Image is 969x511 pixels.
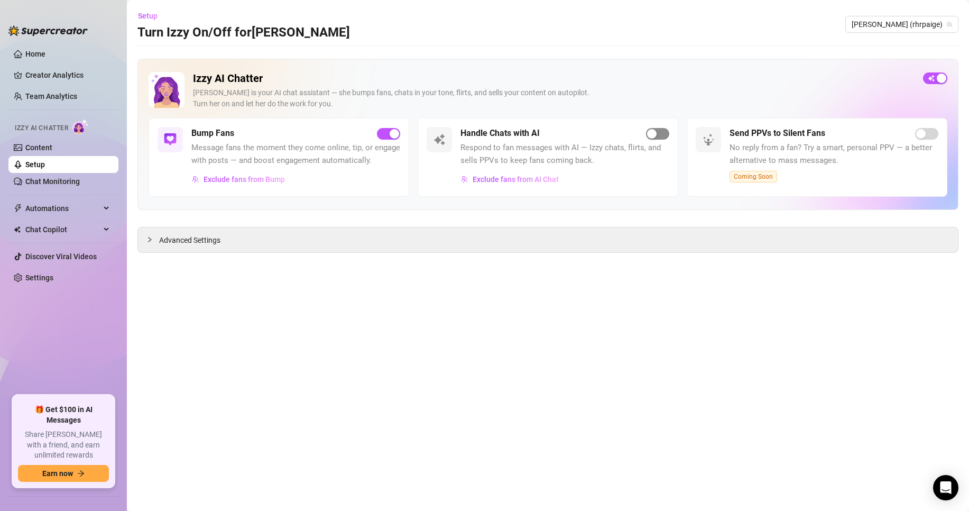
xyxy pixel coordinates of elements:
span: 🎁 Get $100 in AI Messages [18,405,109,425]
img: Chat Copilot [14,226,21,233]
img: Izzy AI Chatter [149,72,184,108]
a: Team Analytics [25,92,77,101]
a: Content [25,143,52,152]
span: No reply from a fan? Try a smart, personal PPV — a better alternative to mass messages. [730,142,938,167]
span: Automations [25,200,100,217]
div: collapsed [146,234,159,245]
button: Exclude fans from Bump [191,171,285,188]
span: Izzy AI Chatter [15,123,68,133]
h5: Handle Chats with AI [460,127,540,140]
span: collapsed [146,236,153,243]
div: [PERSON_NAME] is your AI chat assistant — she bumps fans, chats in your tone, flirts, and sells y... [193,87,915,109]
span: Setup [138,12,158,20]
img: AI Chatter [72,119,89,134]
img: svg%3e [433,133,446,146]
h5: Send PPVs to Silent Fans [730,127,825,140]
h3: Turn Izzy On/Off for [PERSON_NAME] [137,24,350,41]
div: Open Intercom Messenger [933,475,958,500]
button: Setup [137,7,166,24]
span: team [946,21,953,28]
a: Chat Monitoring [25,177,80,186]
span: Exclude fans from AI Chat [473,175,559,184]
span: Respond to fan messages with AI — Izzy chats, flirts, and sells PPVs to keep fans coming back. [460,142,669,167]
a: Settings [25,273,53,282]
img: svg%3e [702,133,715,146]
span: Share [PERSON_NAME] with a friend, and earn unlimited rewards [18,430,109,461]
a: Setup [25,160,45,169]
a: Creator Analytics [25,67,110,84]
span: Chat Copilot [25,221,100,238]
img: logo-BBDzfeDw.svg [8,25,88,36]
span: Exclude fans from Bump [204,175,285,184]
a: Home [25,50,45,58]
img: svg%3e [192,176,199,183]
h2: Izzy AI Chatter [193,72,915,85]
h5: Bump Fans [191,127,234,140]
img: svg%3e [461,176,468,183]
img: svg%3e [164,133,177,146]
button: Exclude fans from AI Chat [460,171,559,188]
button: Earn nowarrow-right [18,465,109,482]
span: Paige (rhrpaige) [852,16,952,32]
span: Advanced Settings [159,234,220,246]
span: Earn now [42,469,73,478]
span: arrow-right [77,470,85,477]
span: Message fans the moment they come online, tip, or engage with posts — and boost engagement automa... [191,142,400,167]
span: thunderbolt [14,204,22,213]
span: Coming Soon [730,171,777,182]
a: Discover Viral Videos [25,252,97,261]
